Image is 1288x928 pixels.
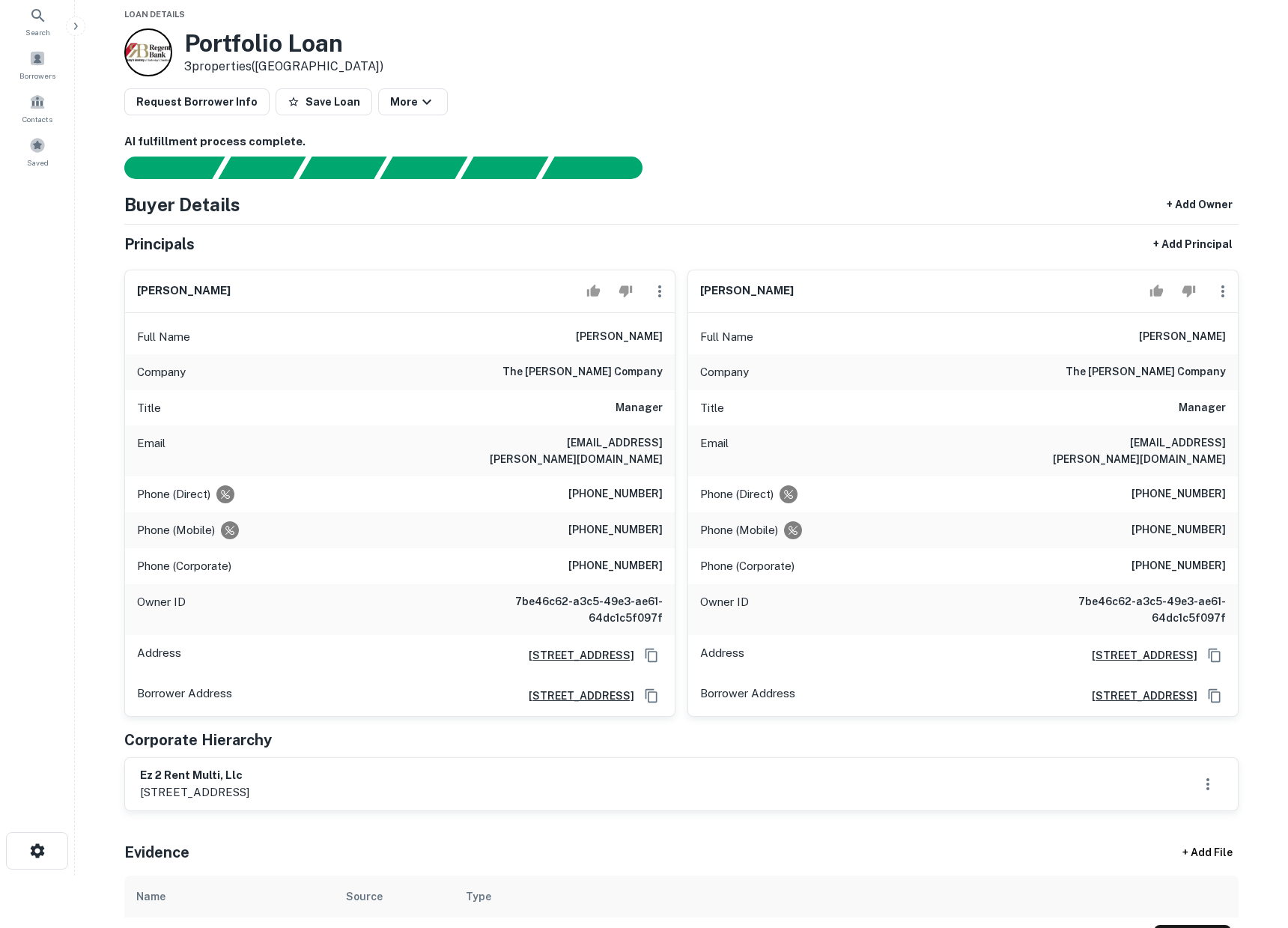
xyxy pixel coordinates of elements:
[1131,521,1226,539] h6: [PHONE_NUMBER]
[276,88,372,115] button: Save Loan
[1176,276,1202,306] button: Reject
[580,276,607,306] button: Accept
[1213,760,1288,832] iframe: Chat Widget
[640,685,663,707] button: Copy Address
[124,10,185,19] span: Loan Details
[700,399,724,417] p: Title
[613,276,639,306] button: Reject
[137,282,231,300] h6: [PERSON_NAME]
[4,44,70,85] a: Borrowers
[124,133,1239,151] h6: AI fulfillment process complete.
[184,58,383,76] p: 3 properties ([GEOGRAPHIC_DATA])
[700,328,753,346] p: Full Name
[1046,434,1226,467] h6: [EMAIL_ADDRESS][PERSON_NAME][DOMAIN_NAME]
[1147,231,1239,258] button: + Add Principal
[221,521,239,539] div: Requests to not be contacted at this number
[124,191,240,218] h4: Buyer Details
[517,647,634,664] a: [STREET_ADDRESS]
[700,485,774,503] p: Phone (Direct)
[124,841,189,864] h5: Evidence
[124,233,195,255] h5: Principals
[461,157,548,179] div: Principals found, still searching for contact information. This may take time...
[576,328,663,346] h6: [PERSON_NAME]
[1161,191,1239,218] button: + Add Owner
[1203,644,1226,667] button: Copy Address
[218,157,306,179] div: Your request is received and processing...
[124,876,334,918] th: Name
[124,729,272,751] h5: Corporate Hierarchy
[1179,399,1226,417] h6: Manager
[1080,647,1197,664] a: [STREET_ADDRESS]
[346,888,383,906] div: Source
[137,557,231,575] p: Phone (Corporate)
[137,521,215,539] p: Phone (Mobile)
[137,644,181,667] p: Address
[380,157,467,179] div: Principals found, AI now looking for contact information...
[137,593,186,626] p: Owner ID
[466,888,491,906] div: Type
[136,888,165,906] div: Name
[640,644,663,667] button: Copy Address
[1131,485,1226,503] h6: [PHONE_NUMBER]
[4,88,70,128] a: Contacts
[25,26,50,38] span: Search
[1143,276,1170,306] button: Accept
[4,1,70,41] a: Search
[1131,557,1226,575] h6: [PHONE_NUMBER]
[700,593,749,626] p: Owner ID
[542,157,660,179] div: AI fulfillment process complete.
[700,685,795,707] p: Borrower Address
[378,88,448,115] button: More
[568,557,663,575] h6: [PHONE_NUMBER]
[502,363,663,381] h6: the [PERSON_NAME] company
[700,644,744,667] p: Address
[568,521,663,539] h6: [PHONE_NUMBER]
[106,157,219,179] div: Sending borrower request to AI...
[1046,593,1226,626] h6: 7be46c62-a3c5-49e3-ae61-64dc1c5f097f
[780,485,798,503] div: Requests to not be contacted at this number
[334,876,454,918] th: Source
[1080,688,1197,704] a: [STREET_ADDRESS]
[1139,328,1226,346] h6: [PERSON_NAME]
[137,685,232,707] p: Borrower Address
[124,88,270,115] button: Request Borrower Info
[700,363,749,381] p: Company
[700,521,778,539] p: Phone (Mobile)
[216,485,234,503] div: Requests to not be contacted at this number
[137,434,165,467] p: Email
[1066,363,1226,381] h6: the [PERSON_NAME] company
[140,783,249,801] p: [STREET_ADDRESS]
[700,282,794,300] h6: [PERSON_NAME]
[454,876,1114,918] th: Type
[1203,685,1226,707] button: Copy Address
[483,593,663,626] h6: 7be46c62-a3c5-49e3-ae61-64dc1c5f097f
[137,485,210,503] p: Phone (Direct)
[19,70,55,82] span: Borrowers
[299,157,386,179] div: Documents found, AI parsing details...
[1155,840,1260,867] div: + Add File
[700,434,729,467] p: Email
[137,363,186,381] p: Company
[616,399,663,417] h6: Manager
[517,688,634,704] a: [STREET_ADDRESS]
[140,767,249,784] h6: ez 2 rent multi, llc
[784,521,802,539] div: Requests to not be contacted at this number
[27,157,49,169] span: Saved
[184,29,383,58] h3: Portfolio Loan
[700,557,795,575] p: Phone (Corporate)
[137,328,190,346] p: Full Name
[4,131,70,172] a: Saved
[137,399,161,417] p: Title
[568,485,663,503] h6: [PHONE_NUMBER]
[22,113,52,125] span: Contacts
[483,434,663,467] h6: [EMAIL_ADDRESS][PERSON_NAME][DOMAIN_NAME]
